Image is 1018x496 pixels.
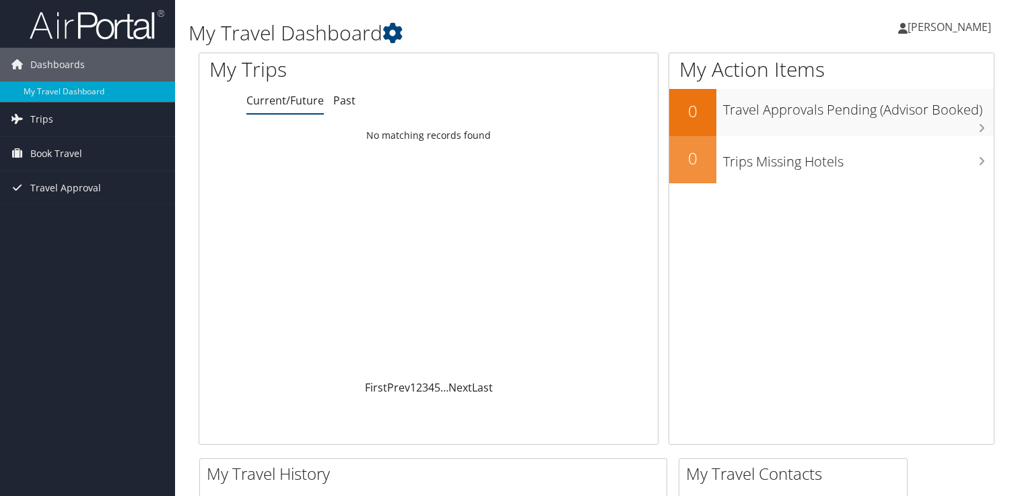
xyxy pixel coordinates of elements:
a: 3 [422,380,428,395]
a: Past [333,93,355,108]
h1: My Action Items [669,55,994,84]
a: [PERSON_NAME] [898,7,1005,47]
a: 0Trips Missing Hotels [669,136,994,183]
a: Last [472,380,493,395]
a: Next [448,380,472,395]
h2: 0 [669,147,716,170]
a: Current/Future [246,93,324,108]
a: 5 [434,380,440,395]
span: Trips [30,102,53,136]
h3: Travel Approvals Pending (Advisor Booked) [723,94,994,119]
h1: My Trips [209,55,456,84]
a: 1 [410,380,416,395]
a: 0Travel Approvals Pending (Advisor Booked) [669,89,994,136]
h1: My Travel Dashboard [189,19,733,47]
a: Prev [387,380,410,395]
span: Dashboards [30,48,85,82]
a: 2 [416,380,422,395]
td: No matching records found [199,123,658,148]
span: Travel Approval [30,171,101,205]
span: Book Travel [30,137,82,170]
span: … [440,380,448,395]
a: 4 [428,380,434,395]
h2: My Travel Contacts [686,462,907,485]
img: airportal-logo.png [30,9,164,40]
h3: Trips Missing Hotels [723,146,994,171]
h2: 0 [669,100,716,123]
span: [PERSON_NAME] [908,20,991,34]
h2: My Travel History [207,462,667,485]
a: First [365,380,387,395]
